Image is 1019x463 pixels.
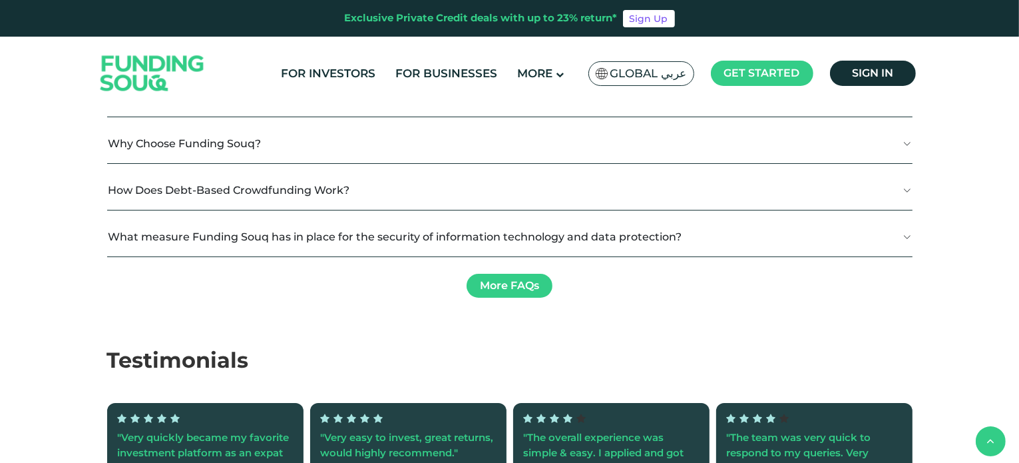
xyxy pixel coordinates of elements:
[392,63,501,85] a: For Businesses
[830,61,916,86] a: Sign in
[467,274,552,298] a: More FAQs
[107,171,913,210] button: How Does Debt-Based Crowdfunding Work?
[87,40,218,107] img: Logo
[724,67,800,79] span: Get started
[107,347,249,373] span: Testimonials
[623,10,675,27] a: Sign Up
[107,124,913,163] button: Why Choose Funding Souq?
[107,217,913,256] button: What measure Funding Souq has in place for the security of information technology and data protec...
[278,63,379,85] a: For Investors
[345,11,618,26] div: Exclusive Private Credit deals with up to 23% return*
[852,67,893,79] span: Sign in
[610,66,687,81] span: Global عربي
[517,67,552,80] span: More
[596,68,608,79] img: SA Flag
[976,426,1006,456] button: back
[321,431,494,459] span: "Very easy to invest, great returns, would highly recommend."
